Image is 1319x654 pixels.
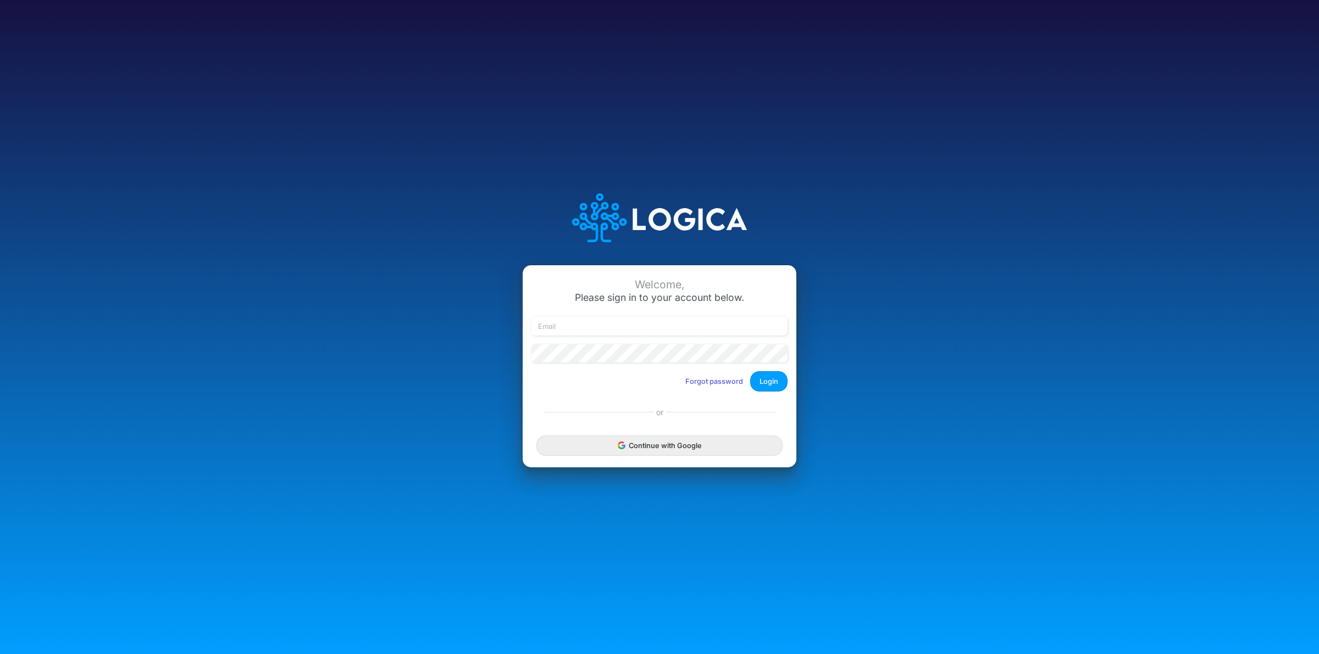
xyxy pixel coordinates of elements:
button: Login [750,371,788,392]
input: Email [531,317,788,336]
div: Welcome, [531,278,788,291]
button: Continue with Google [536,435,783,456]
span: Please sign in to your account below. [575,292,744,303]
button: Forgot password [678,372,750,390]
